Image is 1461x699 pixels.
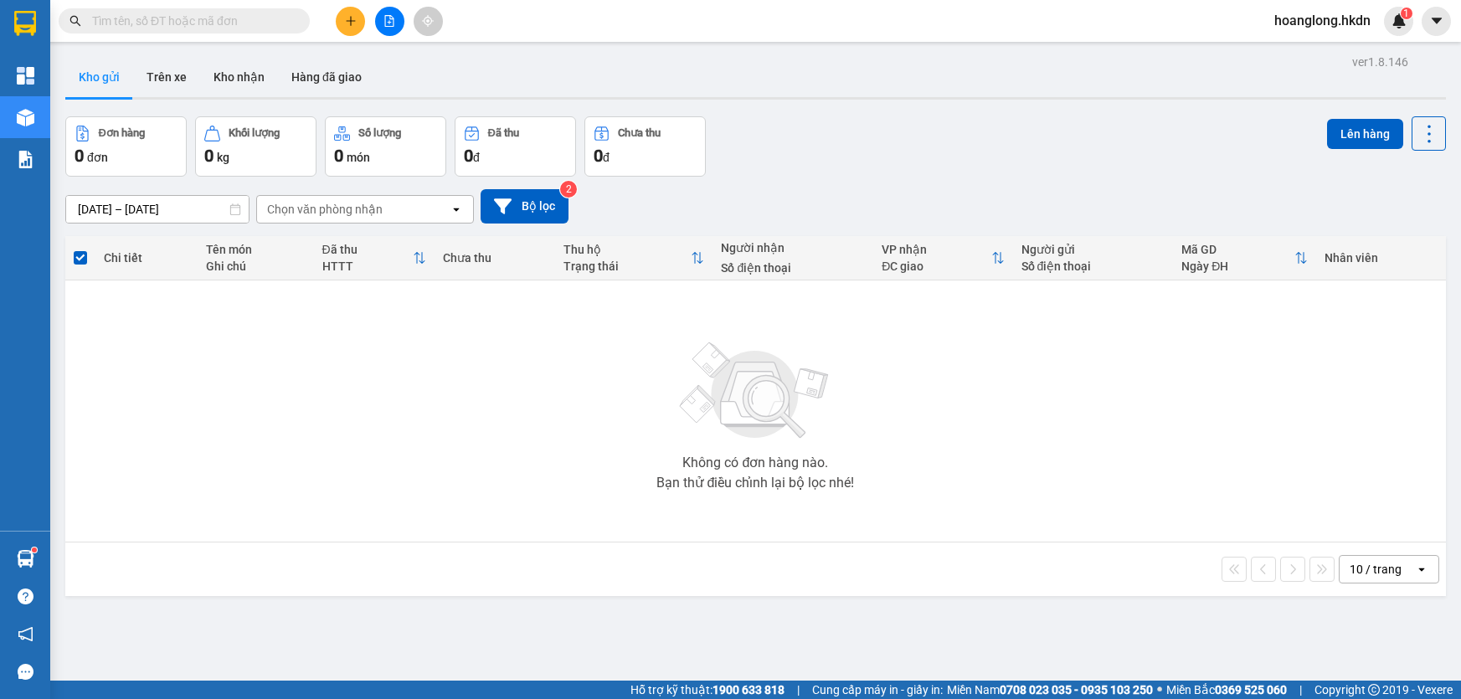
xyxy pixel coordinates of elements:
span: đ [473,151,480,164]
span: plus [345,15,357,27]
span: 0 [464,146,473,166]
strong: 1900 633 818 [712,683,785,696]
button: plus [336,7,365,36]
span: notification [18,626,33,642]
div: Mã GD [1181,243,1294,256]
button: Kho gửi [65,57,133,97]
div: HTTT [322,260,413,273]
div: Chưa thu [443,251,547,265]
div: Người gửi [1021,243,1165,256]
span: đ [603,151,610,164]
div: Đã thu [488,127,519,139]
span: question-circle [18,588,33,604]
button: Lên hàng [1327,119,1403,149]
div: Chưa thu [618,127,661,139]
button: Chưa thu0đ [584,116,706,177]
button: Kho nhận [200,57,278,97]
div: Số lượng [358,127,401,139]
div: Không có đơn hàng nào. [682,456,828,470]
img: svg+xml;base64,PHN2ZyBjbGFzcz0ibGlzdC1wbHVnX19zdmciIHhtbG5zPSJodHRwOi8vd3d3LnczLm9yZy8yMDAwL3N2Zy... [671,332,839,450]
sup: 2 [560,181,577,198]
div: Tên món [206,243,306,256]
div: Trạng thái [563,260,691,273]
span: hoanglong.hkdn [1261,10,1384,31]
img: logo-vxr [14,11,36,36]
button: Khối lượng0kg [195,116,316,177]
button: Số lượng0món [325,116,446,177]
div: Chọn văn phòng nhận [267,201,383,218]
input: Select a date range. [66,196,249,223]
span: ⚪️ [1157,686,1162,693]
button: Đơn hàng0đơn [65,116,187,177]
span: 0 [334,146,343,166]
img: dashboard-icon [17,67,34,85]
svg: open [450,203,463,216]
div: ĐC giao [882,260,990,273]
sup: 1 [1401,8,1412,19]
th: Toggle SortBy [314,236,435,280]
span: copyright [1368,684,1380,696]
strong: 0708 023 035 - 0935 103 250 [1000,683,1153,696]
div: Người nhận [721,241,865,254]
div: Số điện thoại [721,261,865,275]
img: warehouse-icon [17,550,34,568]
svg: open [1415,563,1428,576]
div: ver 1.8.146 [1352,53,1408,71]
span: đơn [87,151,108,164]
div: Thu hộ [563,243,691,256]
span: caret-down [1429,13,1444,28]
input: Tìm tên, số ĐT hoặc mã đơn [92,12,290,30]
div: Đã thu [322,243,413,256]
div: Khối lượng [229,127,280,139]
span: 0 [204,146,213,166]
sup: 1 [32,547,37,553]
div: Nhân viên [1325,251,1438,265]
span: 1 [1403,8,1409,19]
img: solution-icon [17,151,34,168]
span: Miền Bắc [1166,681,1287,699]
div: Số điện thoại [1021,260,1165,273]
span: | [1299,681,1302,699]
span: kg [217,151,229,164]
span: 0 [75,146,84,166]
th: Toggle SortBy [1173,236,1315,280]
th: Toggle SortBy [873,236,1012,280]
span: Cung cấp máy in - giấy in: [812,681,943,699]
div: Ngày ĐH [1181,260,1294,273]
span: | [797,681,800,699]
button: Bộ lọc [481,189,568,224]
span: message [18,664,33,680]
div: 10 / trang [1350,561,1402,578]
button: Hàng đã giao [278,57,375,97]
span: món [347,151,370,164]
th: Toggle SortBy [555,236,712,280]
span: search [69,15,81,27]
div: VP nhận [882,243,990,256]
div: Bạn thử điều chỉnh lại bộ lọc nhé! [656,476,854,490]
button: file-add [375,7,404,36]
span: Miền Nam [947,681,1153,699]
span: file-add [383,15,395,27]
span: Hỗ trợ kỹ thuật: [630,681,785,699]
button: Đã thu0đ [455,116,576,177]
button: caret-down [1422,7,1451,36]
div: Chi tiết [104,251,189,265]
button: Trên xe [133,57,200,97]
span: aim [422,15,434,27]
img: icon-new-feature [1392,13,1407,28]
button: aim [414,7,443,36]
div: Đơn hàng [99,127,145,139]
span: 0 [594,146,603,166]
div: Ghi chú [206,260,306,273]
img: warehouse-icon [17,109,34,126]
strong: 0369 525 060 [1215,683,1287,696]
